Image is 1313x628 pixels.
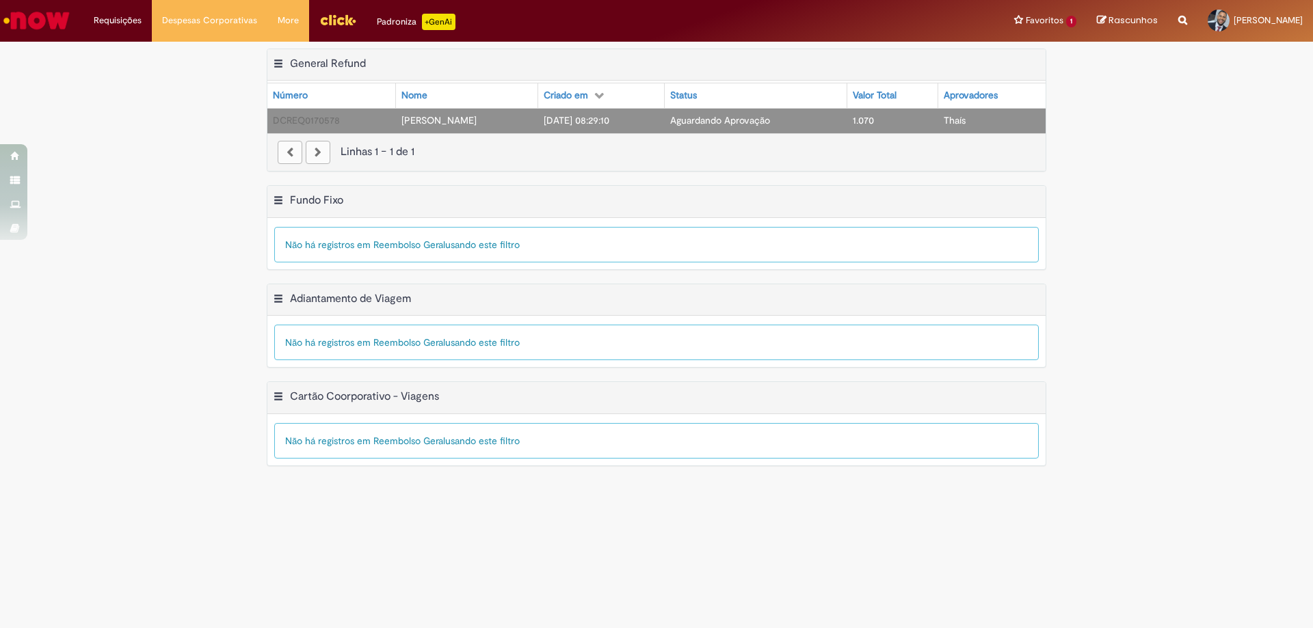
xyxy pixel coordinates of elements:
[445,336,520,349] span: usando este filtro
[273,89,308,103] div: Número
[278,14,299,27] span: More
[290,292,411,305] h2: Adiantamento de Viagem
[445,238,520,251] span: usando este filtro
[273,193,284,211] button: Fundo Fixo Menu de contexto
[1109,14,1158,27] span: Rascunhos
[853,114,874,126] span: 1.070
[544,114,609,126] span: [DATE] 08:29:10
[319,10,356,30] img: click_logo_yellow_360x200.png
[944,114,966,126] span: Thaís
[273,114,340,126] a: Abrir Registro: DCREQ0170578
[670,89,697,103] div: Status
[94,14,142,27] span: Requisições
[162,14,257,27] span: Despesas Corporativas
[274,325,1039,360] div: Não há registros em Reembolso Geral
[273,292,284,310] button: Adiantamento de Viagem Menu de contexto
[278,144,1035,160] div: Linhas 1 − 1 de 1
[445,435,520,447] span: usando este filtro
[273,114,340,126] span: DCREQ0170578
[853,89,897,103] div: Valor Total
[273,57,284,74] button: General Refund Menu de contexto
[267,133,1046,171] nav: paginação
[1026,14,1063,27] span: Favoritos
[1,7,72,34] img: ServiceNow
[1097,14,1158,27] a: Rascunhos
[944,89,998,103] div: Aprovadores
[274,423,1039,459] div: Não há registros em Reembolso Geral
[290,57,366,70] h2: General Refund
[401,114,477,126] span: [PERSON_NAME]
[274,227,1039,262] div: Não há registros em Reembolso Geral
[401,89,427,103] div: Nome
[1234,14,1303,26] span: [PERSON_NAME]
[273,390,284,407] button: Cartão Coorporativo - Viagens Menu de contexto
[290,193,343,207] h2: Fundo Fixo
[290,390,439,404] h2: Cartão Coorporativo - Viagens
[422,14,455,30] p: +GenAi
[377,14,455,30] div: Padroniza
[1066,16,1076,27] span: 1
[544,89,588,103] div: Criado em
[670,114,770,126] span: Aguardando Aprovação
